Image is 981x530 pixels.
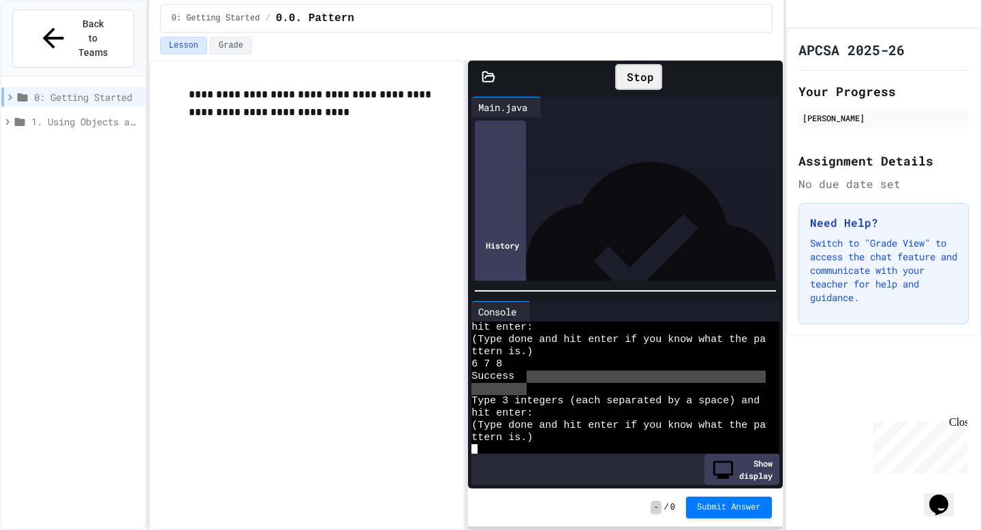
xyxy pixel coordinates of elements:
h2: Assignment Details [798,151,969,170]
span: 6 7 8 [471,358,502,371]
span: - [651,501,661,514]
span: ttern is.) [471,346,533,358]
h1: APCSA 2025-26 [798,40,905,59]
h3: Need Help? [810,215,957,231]
iframe: chat widget [924,476,967,516]
button: Submit Answer [686,497,772,518]
span: hit enter: [471,407,533,420]
div: Console [471,305,523,319]
iframe: chat widget [868,416,967,474]
div: Main.java [471,97,542,117]
button: Lesson [160,37,207,54]
div: Main.java [471,100,534,114]
span: Type 3 integers (each separated by a space) and [471,395,760,407]
div: Console [471,301,531,322]
div: No due date set [798,176,969,192]
button: Grade [210,37,252,54]
h2: Your Progress [798,82,969,101]
span: Success [471,371,514,383]
div: Show display [704,454,779,485]
span: Back to Teams [77,17,109,60]
p: Switch to "Grade View" to access the chat feature and communicate with your teacher for help and ... [810,236,957,305]
div: History [475,121,526,370]
span: (Type done and hit enter if you know what the pa [471,420,766,432]
span: 0: Getting Started [34,90,140,104]
span: 0 [670,502,675,513]
span: / [265,13,270,24]
div: Chat with us now!Close [5,5,94,87]
div: Stop [615,64,662,90]
span: / [664,502,669,513]
span: Submit Answer [697,502,761,513]
button: Back to Teams [12,10,134,67]
span: 0: Getting Started [172,13,260,24]
div: [PERSON_NAME] [803,112,965,124]
span: hit enter: [471,322,533,334]
span: 0.0. Pattern [276,10,354,27]
span: 1. Using Objects and Methods [31,114,140,129]
span: (Type done and hit enter if you know what the pa [471,334,766,346]
span: ttern is.) [471,432,533,444]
